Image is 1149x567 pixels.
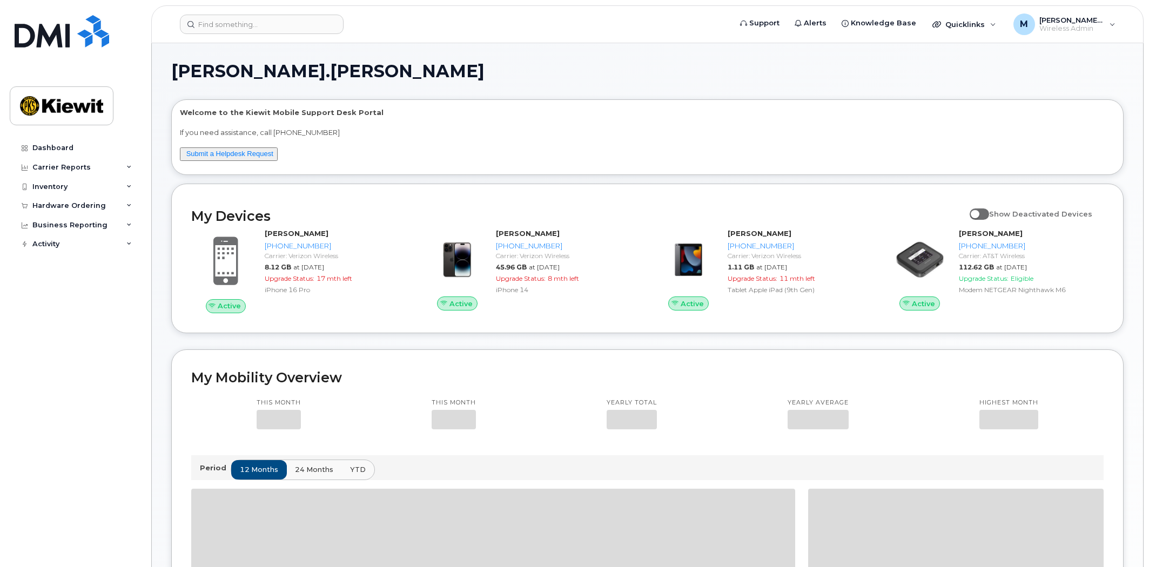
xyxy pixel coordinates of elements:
p: This month [432,399,476,407]
span: Active [449,299,473,309]
p: Period [200,463,231,473]
span: [PERSON_NAME].[PERSON_NAME] [171,63,485,79]
div: iPhone 14 [496,285,636,294]
span: at [DATE] [529,263,560,271]
span: Upgrade Status: [496,274,546,282]
strong: [PERSON_NAME] [496,229,560,238]
a: Active[PERSON_NAME][PHONE_NUMBER]Carrier: Verizon Wireless1.11 GBat [DATE]Upgrade Status:11 mth l... [654,228,872,310]
p: Highest month [979,399,1038,407]
img: image20231002-3703462-17fd4bd.jpeg [663,234,715,286]
input: Show Deactivated Devices [970,204,978,212]
strong: [PERSON_NAME] [959,229,1023,238]
strong: [PERSON_NAME] [265,229,328,238]
p: Welcome to the Kiewit Mobile Support Desk Portal [180,107,1115,118]
span: at [DATE] [996,263,1027,271]
span: 24 months [295,464,333,475]
h2: My Mobility Overview [191,369,1104,386]
span: YTD [350,464,366,475]
span: Upgrade Status: [728,274,777,282]
span: 112.62 GB [959,263,994,271]
p: Yearly total [607,399,657,407]
div: [PHONE_NUMBER] [496,241,636,251]
span: 17 mth left [317,274,352,282]
p: This month [257,399,301,407]
div: [PHONE_NUMBER] [265,241,405,251]
img: image20231002-3703462-njx0qo.jpeg [431,234,483,286]
span: 1.11 GB [728,263,754,271]
a: Active[PERSON_NAME][PHONE_NUMBER]Carrier: Verizon Wireless45.96 GBat [DATE]Upgrade Status:8 mth l... [422,228,641,310]
span: 8.12 GB [265,263,291,271]
span: at [DATE] [756,263,787,271]
span: 11 mth left [780,274,815,282]
p: Yearly average [788,399,849,407]
h2: My Devices [191,208,964,224]
span: Upgrade Status: [265,274,314,282]
span: 8 mth left [548,274,579,282]
span: Eligible [1011,274,1033,282]
span: Active [218,301,241,311]
div: Modem NETGEAR Nighthawk M6 [959,285,1099,294]
a: Active[PERSON_NAME][PHONE_NUMBER]Carrier: Verizon Wireless8.12 GBat [DATE]Upgrade Status:17 mth l... [191,228,409,313]
strong: [PERSON_NAME] [728,229,791,238]
div: iPhone 16 Pro [265,285,405,294]
div: Tablet Apple iPad (9th Gen) [728,285,868,294]
span: Show Deactivated Devices [989,210,1092,218]
span: Active [912,299,935,309]
span: at [DATE] [293,263,324,271]
button: Submit a Helpdesk Request [180,147,278,161]
span: Upgrade Status: [959,274,1009,282]
a: Submit a Helpdesk Request [186,150,273,158]
div: [PHONE_NUMBER] [728,241,868,251]
div: Carrier: AT&T Wireless [959,251,1099,260]
span: Active [681,299,704,309]
div: Carrier: Verizon Wireless [496,251,636,260]
div: [PHONE_NUMBER] [959,241,1099,251]
a: Active[PERSON_NAME][PHONE_NUMBER]Carrier: AT&T Wireless112.62 GBat [DATE]Upgrade Status:EligibleM... [885,228,1104,310]
span: 45.96 GB [496,263,527,271]
div: Carrier: Verizon Wireless [728,251,868,260]
img: image20231002-3703462-1vlobgo.jpeg [894,234,946,286]
div: Carrier: Verizon Wireless [265,251,405,260]
p: If you need assistance, call [PHONE_NUMBER] [180,127,1115,138]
